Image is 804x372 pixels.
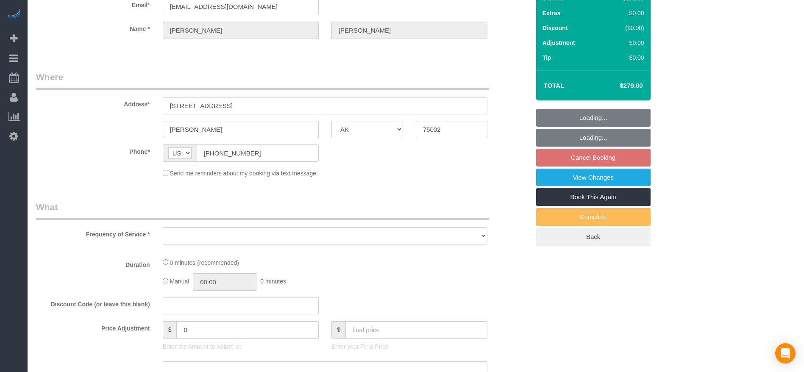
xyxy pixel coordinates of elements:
label: Address* [30,97,156,108]
label: Discount Code (or leave this blank) [30,297,156,308]
input: First Name* [163,22,319,39]
div: Open Intercom Messenger [775,343,796,364]
img: Automaid Logo [5,8,22,20]
p: Enter your Final Price [331,342,487,351]
input: final price [345,321,487,339]
legend: What [36,201,489,220]
a: Back [536,228,651,246]
p: Enter the Amount to Adjust, or [163,342,319,351]
div: $0.00 [605,39,644,47]
label: Adjustment [542,39,575,47]
label: Phone* [30,144,156,156]
input: Last Name* [331,22,487,39]
label: Discount [542,24,568,32]
input: Phone* [197,144,319,162]
input: Zip Code* [416,121,487,138]
div: ($0.00) [605,24,644,32]
span: Send me reminders about my booking via text message [170,170,317,177]
label: Frequency of Service * [30,227,156,239]
input: City* [163,121,319,138]
span: $ [331,321,345,339]
label: Name * [30,22,156,33]
a: View Changes [536,169,651,186]
label: Extras [542,9,561,17]
h4: $279.00 [594,82,643,89]
label: Duration [30,258,156,269]
span: 0 minutes (recommended) [170,259,239,266]
label: Price Adjustment [30,321,156,333]
label: Tip [542,53,551,62]
a: Book This Again [536,188,651,206]
span: Manual [170,278,189,285]
div: $0.00 [605,9,644,17]
div: $0.00 [605,53,644,62]
span: 0 minutes [260,278,286,285]
legend: Where [36,71,489,90]
strong: Total [544,82,565,89]
span: $ [163,321,177,339]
